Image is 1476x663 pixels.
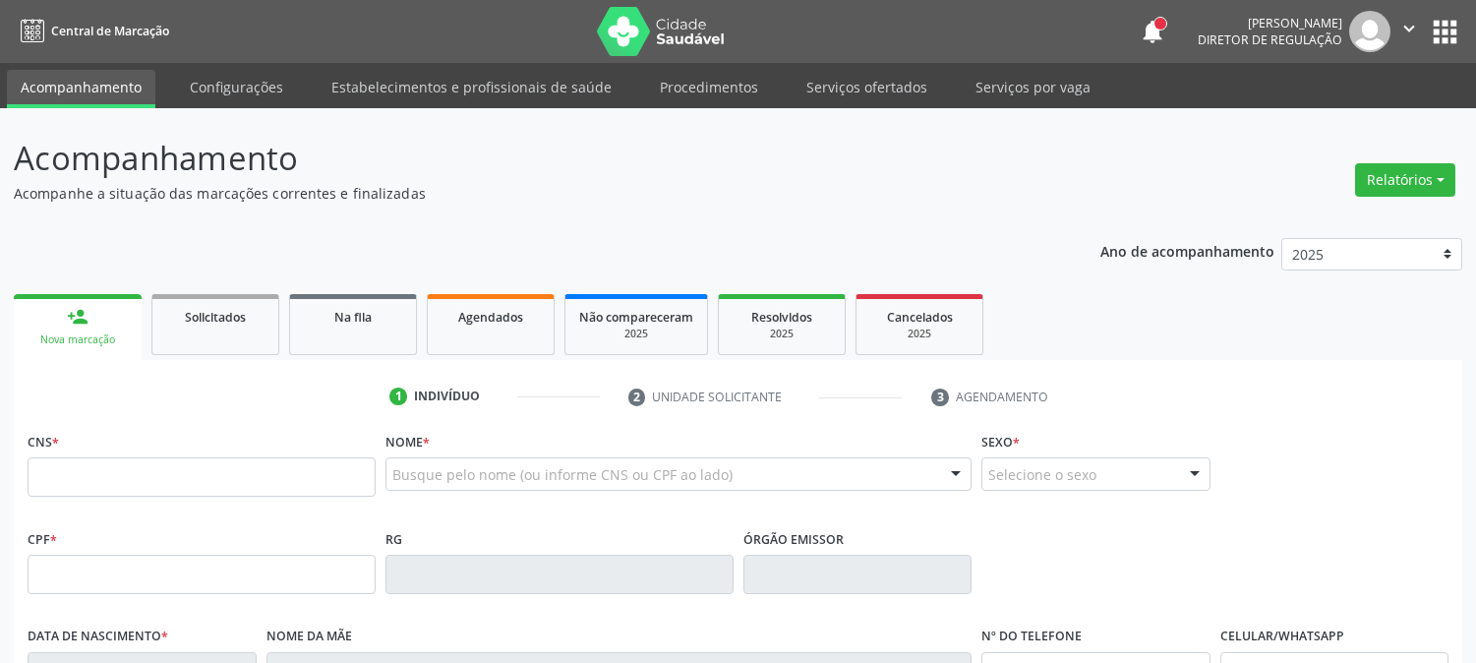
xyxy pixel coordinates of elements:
[334,309,372,326] span: Na fila
[28,622,168,652] label: Data de nascimento
[266,622,352,652] label: Nome da mãe
[981,427,1020,457] label: Sexo
[28,332,128,347] div: Nova marcação
[389,388,407,405] div: 1
[981,622,1082,652] label: Nº do Telefone
[1349,11,1390,52] img: img
[1390,11,1428,52] button: 
[1355,163,1455,197] button: Relatórios
[7,70,155,108] a: Acompanhamento
[743,524,844,555] label: Órgão emissor
[887,309,953,326] span: Cancelados
[67,306,89,328] div: person_add
[392,464,733,485] span: Busque pelo nome (ou informe CNS ou CPF ao lado)
[579,309,693,326] span: Não compareceram
[458,309,523,326] span: Agendados
[870,327,969,341] div: 2025
[414,388,480,405] div: Indivíduo
[646,70,772,104] a: Procedimentos
[1198,15,1342,31] div: [PERSON_NAME]
[14,134,1028,183] p: Acompanhamento
[733,327,831,341] div: 2025
[751,309,812,326] span: Resolvidos
[1220,622,1344,652] label: Celular/WhatsApp
[385,427,430,457] label: Nome
[14,15,169,47] a: Central de Marcação
[1100,238,1274,263] p: Ano de acompanhamento
[51,23,169,39] span: Central de Marcação
[28,524,57,555] label: CPF
[793,70,941,104] a: Serviços ofertados
[1198,31,1342,48] span: Diretor de regulação
[579,327,693,341] div: 2025
[1398,18,1420,39] i: 
[176,70,297,104] a: Configurações
[962,70,1104,104] a: Serviços por vaga
[1139,18,1166,45] button: notifications
[988,464,1096,485] span: Selecione o sexo
[385,524,402,555] label: RG
[14,183,1028,204] p: Acompanhe a situação das marcações correntes e finalizadas
[28,427,59,457] label: CNS
[318,70,625,104] a: Estabelecimentos e profissionais de saúde
[1428,15,1462,49] button: apps
[185,309,246,326] span: Solicitados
